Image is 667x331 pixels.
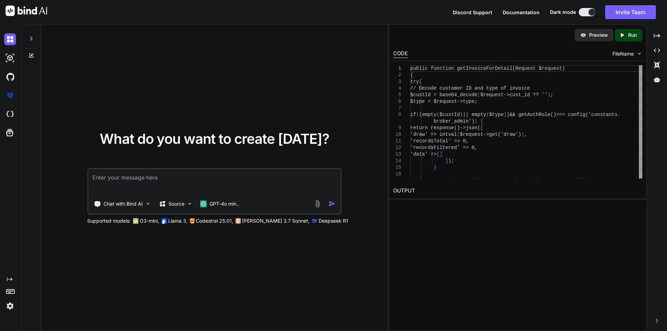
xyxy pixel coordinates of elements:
button: Discord Support [453,9,492,16]
img: settings [4,300,16,312]
img: Mistral-AI [190,218,195,223]
span: try [410,79,419,84]
p: O3-mini, [140,217,159,224]
span: ( [477,125,480,131]
span: ) [579,178,582,183]
span: 'STRIPE_SECRET' [536,178,579,183]
span: ->json [460,125,477,131]
span: { [419,79,422,84]
img: premium [4,90,16,101]
span: 'recordsFiltered' => 0, [410,145,477,150]
img: darkChat [4,33,16,45]
span: 'recordsTotal' => 0, [410,138,469,144]
div: 1 [393,65,401,72]
span: $custId [439,112,460,117]
button: Documentation [503,9,540,16]
img: attachment [313,200,321,208]
img: preview [580,32,586,38]
span: ) [507,112,509,117]
p: Supported models: [87,217,131,224]
span: ( [585,112,588,117]
span: empty [422,112,436,117]
img: Pick Tools [145,201,151,207]
span: ( [460,178,462,183]
div: 5 [393,92,401,98]
div: 14 [393,158,401,164]
span: $custId = base64_decode [410,92,477,98]
span: public function getInvoiceForDetail [410,66,512,71]
span: 'STRIPE_SECRET', env [475,178,533,183]
span: Dark mode [550,9,576,16]
p: [PERSON_NAME] 3.7 Sonnet, [242,217,310,224]
span: FileName [612,50,634,57]
span: ( [457,132,460,137]
div: 12 [393,144,401,151]
span: ) [585,178,588,183]
span: ) [474,118,477,124]
div: 16 [393,171,401,177]
span: ( [498,132,501,137]
span: 'draw' => intval [410,132,457,137]
span: [ [436,151,439,157]
span: ] [445,158,448,164]
img: claude [312,218,317,224]
span: ( [416,112,419,117]
img: Llama2 [161,218,167,224]
span: [ [480,125,483,131]
span: || empty [463,112,486,117]
span: return response [410,125,454,131]
img: Bind AI [6,6,47,16]
p: Llama 3, [168,217,188,224]
p: Codestral 25.01, [196,217,233,224]
p: Chat with Bind AI [104,200,143,207]
span: $request->get [460,132,497,137]
div: 10 [393,131,401,138]
span: ) [448,158,451,164]
span: Stripe::setApiKey [410,178,460,183]
img: Pick Models [187,201,192,207]
span: && getAuthRole [509,112,550,117]
span: ( [533,178,536,183]
span: if [410,112,416,117]
span: ( [486,112,489,117]
span: // Decode customer ID and type of invoice [410,85,530,91]
div: 17 [393,177,401,184]
span: , [524,132,527,137]
img: GPT-4 [133,218,138,224]
h2: OUTPUT [389,183,647,199]
div: 3 [393,78,401,85]
img: GPT-4o mini [200,200,207,207]
p: Preview [589,32,608,39]
img: claude [235,218,241,224]
span: $type [489,112,504,117]
span: $type = $request->type; [410,99,477,104]
p: Run [628,32,637,39]
span: ) [547,92,550,98]
div: 11 [393,138,401,144]
span: ) [562,66,565,71]
div: 2 [393,72,401,78]
img: githubDark [4,71,16,83]
span: env [463,178,471,183]
span: Discord Support [453,9,492,15]
button: Invite Team [605,5,656,19]
span: ; [550,92,553,98]
span: ( [454,125,457,131]
span: 'draw' [501,132,518,137]
div: CODE [393,50,408,58]
span: ) [521,132,524,137]
div: 6 [393,98,401,105]
span: What do you want to create [DATE]? [100,130,329,147]
span: ] [439,151,442,157]
span: ) [460,112,463,117]
span: ) [553,112,556,117]
span: 'constants. [588,112,620,117]
div: 9 [393,125,401,131]
span: Documentation [503,9,540,15]
span: } [434,165,436,170]
img: darkAi-studio [4,52,16,64]
img: cloudideIcon [4,108,16,120]
span: ( [436,112,439,117]
span: { [480,118,483,124]
span: ; [451,158,454,164]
